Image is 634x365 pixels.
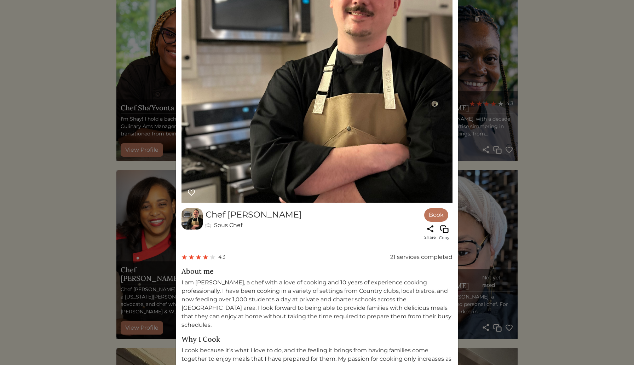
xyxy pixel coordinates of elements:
[203,254,208,260] img: red_star-5cc96fd108c5e382175c3007810bf15d673b234409b64feca3859e161d9d1ec7.svg
[210,254,215,260] img: gray_star-a9743cfc725de93cdbfd37d9aa5936eef818df36360e3832adb92d34c2242183.svg
[189,254,194,260] img: red_star-5cc96fd108c5e382175c3007810bf15d673b234409b64feca3859e161d9d1ec7.svg
[218,253,225,261] span: 4.3
[181,254,187,260] img: red_star-5cc96fd108c5e382175c3007810bf15d673b234409b64feca3859e161d9d1ec7.svg
[181,208,203,230] img: b82e18814da394a1228ace34d55e0742
[196,254,201,260] img: red_star-5cc96fd108c5e382175c3007810bf15d673b234409b64feca3859e161d9d1ec7.svg
[181,335,453,343] h5: Why I Cook
[424,225,436,240] a: Share
[426,225,434,233] img: share-1faecb925d3aa8b4818589e098d901abcb124480226b9b3fe047c74f8e025096.svg
[424,234,436,240] span: Share
[206,223,211,228] img: briefcase-048e4a5c8217e71bffbfd5ce1403fceef651f14c93d33480736c0d01ad10e297.svg
[390,253,453,261] div: 21 services completed
[187,189,196,197] img: Favorite chef
[424,208,448,222] a: Book
[206,208,302,221] div: Chef [PERSON_NAME]
[181,278,453,329] p: I am [PERSON_NAME], a chef with a love of cooking and 10 years of experience cooking professional...
[440,225,449,233] img: Copy link to profile
[206,221,302,230] div: Sous Chef
[439,235,449,241] span: Copy
[181,267,453,276] h5: About me
[439,225,450,241] button: Copy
